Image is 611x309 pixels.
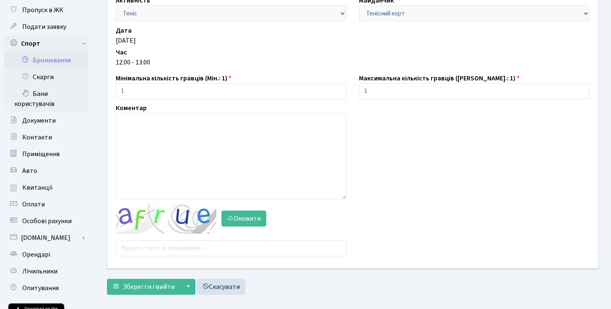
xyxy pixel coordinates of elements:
span: Особові рахунки [22,216,72,226]
span: Оплати [22,200,45,209]
a: [DOMAIN_NAME] [4,229,88,246]
a: Приміщення [4,146,88,162]
div: 12:00 - 13:00 [116,57,590,67]
label: Час [116,47,127,57]
a: Скарги [4,69,88,85]
img: default [116,203,216,234]
button: Зберегти і вийти [107,279,180,295]
button: Оновити [221,211,266,227]
span: Контакти [22,133,52,142]
label: Дата [116,26,132,36]
a: Контакти [4,129,88,146]
a: Авто [4,162,88,179]
a: Лічильники [4,263,88,280]
a: Особові рахунки [4,213,88,229]
span: Зберегти і вийти [123,282,174,291]
div: [DATE] [116,36,590,46]
a: Документи [4,112,88,129]
a: Пропуск в ЖК [4,2,88,18]
a: Бани користувачів [4,85,88,112]
label: Максимальна кількість гравців ([PERSON_NAME].: 1) [359,73,520,83]
label: Коментар [116,103,147,113]
span: Авто [22,166,37,175]
a: Бронювання [4,52,88,69]
a: Опитування [4,280,88,296]
span: Приміщення [22,149,60,159]
span: Документи [22,116,56,125]
a: Орендарі [4,246,88,263]
a: Оплати [4,196,88,213]
a: Квитанції [4,179,88,196]
span: Подати заявку [22,22,66,31]
label: Мінімальна кількість гравців (Мін.: 1) [116,73,231,83]
span: Пропуск в ЖК [22,5,63,15]
input: Введіть текст із зображення [116,240,346,256]
a: Подати заявку [4,18,88,35]
a: Спорт [4,35,88,52]
span: Квитанції [22,183,53,192]
span: Орендарі [22,250,50,259]
span: Опитування [22,283,59,293]
a: Скасувати [197,279,245,295]
span: Лічильники [22,267,57,276]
